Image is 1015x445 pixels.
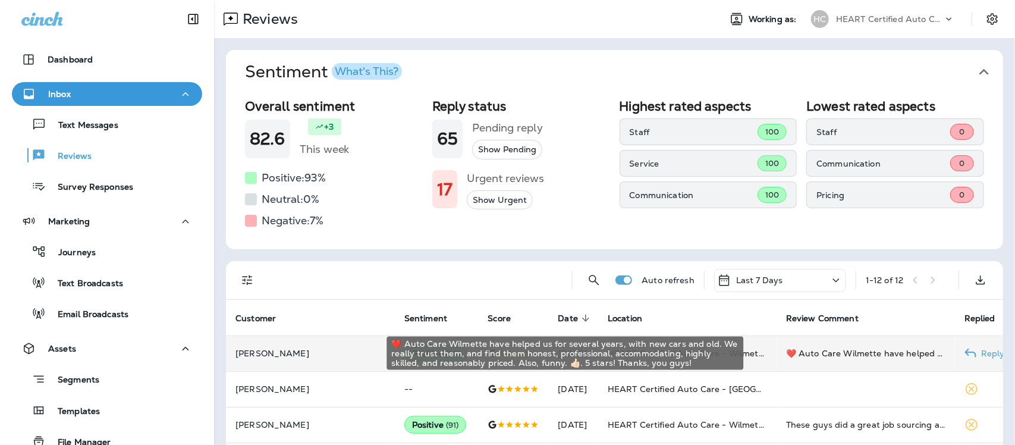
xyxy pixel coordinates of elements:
td: -- [395,371,479,407]
button: Email Broadcasts [12,301,202,326]
div: SentimentWhat's This? [226,94,1003,249]
td: [DATE] [548,407,598,443]
span: 100 [765,158,779,168]
p: Segments [46,375,99,387]
p: Staff [630,127,758,137]
button: Show Pending [472,140,542,159]
h5: Neutral: 0 % [262,190,319,209]
span: 100 [765,127,779,137]
button: What's This? [332,63,402,80]
span: Location [608,313,658,324]
div: These guys did a great job sourcing a very rare part in a very short amount of time. Told me exac... [786,419,945,431]
div: 1 - 12 of 12 [866,275,903,285]
p: [PERSON_NAME] [235,420,385,430]
p: Email Broadcasts [46,309,128,321]
button: Search Reviews [582,268,606,292]
span: Location [608,314,642,324]
button: Templates [12,398,202,423]
button: Reviews [12,143,202,168]
span: Customer [235,313,291,324]
span: 0 [959,127,964,137]
div: ❤️ Auto Care Wilmette have helped us for several years, with new cars and old. We really trust th... [786,347,945,359]
div: Positive [404,416,467,434]
p: Assets [48,344,76,353]
span: Replied [964,314,995,324]
span: ( 91 ) [446,420,459,430]
button: Marketing [12,209,202,233]
p: Last 7 Days [736,275,783,285]
span: Score [488,313,526,324]
p: Survey Responses [46,182,133,193]
p: Journeys [46,247,96,259]
button: Assets [12,337,202,361]
p: Auto refresh [642,275,695,285]
div: What's This? [335,66,398,77]
span: Working as: [749,14,799,24]
p: Service [630,159,758,168]
h1: 82.6 [250,129,285,149]
p: Text Broadcasts [46,278,123,290]
button: Export as CSV [969,268,992,292]
h5: Urgent reviews [467,169,544,188]
span: Review Comment [786,314,859,324]
h5: Negative: 7 % [262,211,323,230]
button: Settings [982,8,1003,30]
p: HEART Certified Auto Care [836,14,943,24]
td: [DATE] [548,371,598,407]
h2: Reply status [432,99,610,114]
button: Show Urgent [467,190,533,210]
span: Score [488,314,511,324]
p: Inbox [48,89,71,99]
p: +3 [324,121,334,133]
button: Inbox [12,82,202,106]
p: [PERSON_NAME] [235,349,385,358]
button: Text Broadcasts [12,270,202,295]
p: Text Messages [46,120,118,131]
div: HC [811,10,829,28]
span: Date [558,314,578,324]
p: Marketing [48,217,90,226]
span: Review Comment [786,313,874,324]
p: Templates [46,406,100,418]
span: Date [558,313,593,324]
button: SentimentWhat's This? [235,50,1013,94]
h5: Pending reply [472,118,543,137]
button: Collapse Sidebar [177,7,210,31]
p: Communication [816,159,950,168]
p: Reply [976,349,1005,358]
p: Dashboard [48,55,93,64]
span: HEART Certified Auto Care - Wilmette [608,419,767,430]
button: Dashboard [12,48,202,71]
p: [PERSON_NAME] [235,384,385,394]
h5: Positive: 93 % [262,168,326,187]
button: Text Messages [12,112,202,137]
h1: 17 [437,180,452,199]
span: 0 [959,190,964,200]
span: HEART Certified Auto Care - [GEOGRAPHIC_DATA] [608,384,821,394]
span: Customer [235,314,276,324]
button: Segments [12,366,202,392]
h1: Sentiment [245,62,402,82]
span: Replied [964,313,1011,324]
button: Survey Responses [12,174,202,199]
p: Reviews [238,10,298,28]
span: 100 [765,190,779,200]
p: Staff [816,127,950,137]
h1: 65 [437,129,458,149]
h2: Lowest rated aspects [806,99,984,114]
button: Filters [235,268,259,292]
p: Reviews [46,151,92,162]
span: 0 [959,158,964,168]
p: Communication [630,190,758,200]
span: Sentiment [404,314,447,324]
h2: Highest rated aspects [620,99,797,114]
div: ❤️ Auto Care Wilmette have helped us for several years, with new cars and old. We really trust th... [387,337,744,370]
h2: Overall sentiment [245,99,423,114]
span: Sentiment [404,313,463,324]
button: Journeys [12,239,202,264]
h5: This week [300,140,350,159]
p: Pricing [816,190,950,200]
